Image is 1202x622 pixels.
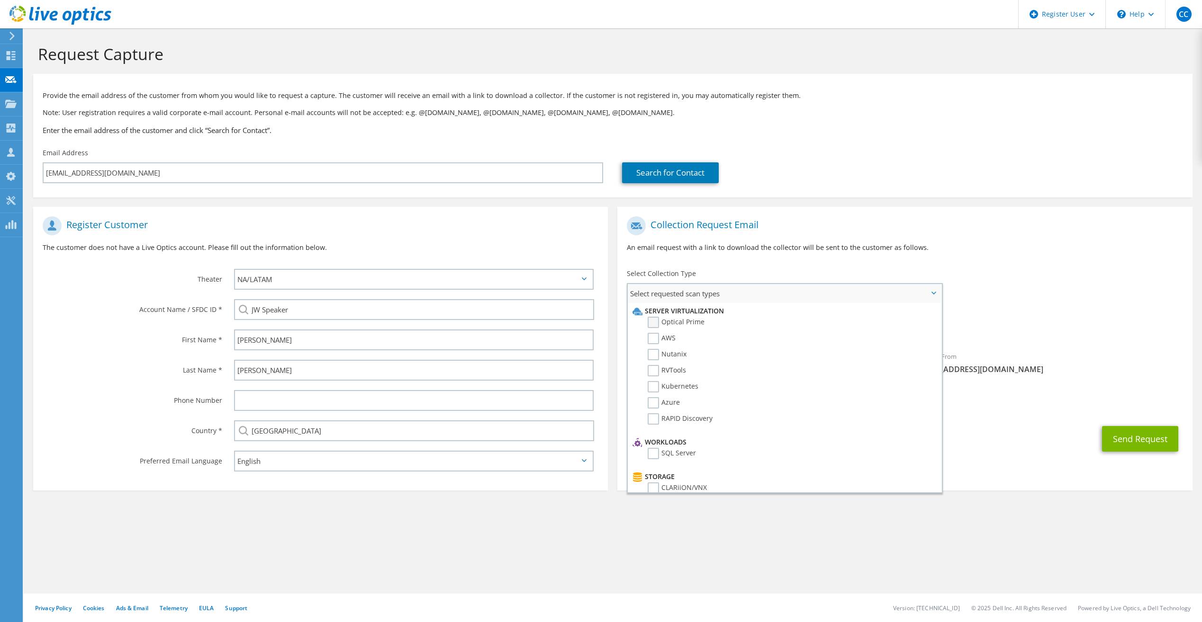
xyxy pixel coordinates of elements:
[38,44,1183,64] h1: Request Capture
[648,413,713,425] label: RAPID Discovery
[627,216,1178,235] h1: Collection Request Email
[617,307,1192,342] div: Requested Collections
[622,162,719,183] a: Search for Contact
[617,347,905,379] div: To
[83,604,105,612] a: Cookies
[648,448,696,459] label: SQL Server
[43,107,1183,118] p: Note: User registration requires a valid corporate e-mail account. Personal e-mail accounts will ...
[648,397,680,409] label: Azure
[1176,7,1192,22] span: CC
[648,381,698,392] label: Kubernetes
[43,242,598,253] p: The customer does not have a Live Optics account. Please fill out the information below.
[905,347,1193,379] div: Sender & From
[35,604,72,612] a: Privacy Policy
[43,299,222,314] label: Account Name / SFDC ID *
[43,148,88,158] label: Email Address
[648,333,676,344] label: AWS
[628,284,941,303] span: Select requested scan types
[43,420,222,435] label: Country *
[914,364,1183,374] span: [EMAIL_ADDRESS][DOMAIN_NAME]
[43,90,1183,101] p: Provide the email address of the customer from whom you would like to request a capture. The cust...
[1117,10,1126,18] svg: \n
[43,269,222,284] label: Theater
[43,360,222,375] label: Last Name *
[43,451,222,466] label: Preferred Email Language
[648,317,705,328] label: Optical Prime
[1102,426,1178,452] button: Send Request
[199,604,214,612] a: EULA
[627,242,1183,253] p: An email request with a link to download the collector will be sent to the customer as follows.
[893,604,960,612] li: Version: [TECHNICAL_ID]
[630,305,936,317] li: Server Virtualization
[116,604,148,612] a: Ads & Email
[971,604,1066,612] li: © 2025 Dell Inc. All Rights Reserved
[225,604,247,612] a: Support
[648,482,707,494] label: CLARiiON/VNX
[630,436,936,448] li: Workloads
[43,125,1183,135] h3: Enter the email address of the customer and click “Search for Contact”.
[627,269,696,278] label: Select Collection Type
[617,384,1192,417] div: CC & Reply To
[160,604,188,612] a: Telemetry
[630,471,936,482] li: Storage
[43,329,222,345] label: First Name *
[648,365,686,376] label: RVTools
[43,216,594,235] h1: Register Customer
[1078,604,1191,612] li: Powered by Live Optics, a Dell Technology
[648,349,687,360] label: Nutanix
[43,390,222,405] label: Phone Number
